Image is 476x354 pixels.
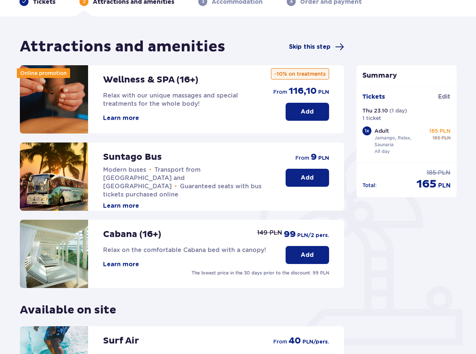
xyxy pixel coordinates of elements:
button: Add [286,169,329,187]
p: Wellness & SPA (16+) [103,74,198,85]
div: 1 x [362,126,371,135]
span: PLN [318,154,329,162]
p: 1 ticket [362,114,381,122]
span: Relax with our unique massages and special treatments for the whole body! [103,92,238,107]
span: PLN [438,181,451,190]
a: Skip this step [289,42,344,51]
button: Learn more [103,202,139,210]
img: attraction [20,220,88,288]
p: 149 PLN [257,229,282,237]
span: 185 [427,169,436,177]
span: Edit [438,93,451,101]
h1: Attractions and amenities [20,37,225,56]
span: 185 [433,135,440,141]
span: from [295,154,309,162]
p: Add [301,108,314,116]
p: The lowest price in the 30 days prior to the discount: 99 PLN [192,270,329,276]
span: PLN /pers. [302,338,329,346]
p: All day [374,148,390,155]
span: 116,10 [289,85,317,97]
button: Learn more [103,260,139,268]
img: attraction [20,142,88,211]
span: PLN [438,169,451,177]
p: Adult [374,127,389,135]
span: 40 [289,335,301,346]
span: from [273,338,287,345]
span: PLN [318,88,329,96]
p: 165 PLN [429,127,451,135]
p: Jamango, Relax, Saunaria [374,135,426,148]
span: Transport from [GEOGRAPHIC_DATA] and [GEOGRAPHIC_DATA] [103,166,201,190]
span: 99 [284,229,296,240]
div: Online promotion [17,68,70,78]
span: Guaranteed seats with bus tickets purchased online [103,183,262,198]
button: Add [286,246,329,264]
p: Thu 23.10 [362,107,388,114]
p: -10% on treatments [271,68,329,79]
p: Tickets [362,93,385,101]
span: Relax on the comfortable Cabana bed with a canopy! [103,246,266,253]
p: Add [301,174,314,182]
p: Surf Air [103,335,139,346]
span: PLN [442,135,451,141]
p: Cabana (16+) [103,229,161,240]
span: Skip this step [289,43,331,51]
span: • [175,183,177,190]
button: Add [286,103,329,121]
p: Available on site [20,297,116,317]
p: ( 1 day ) [389,107,407,114]
button: Learn more [103,114,139,122]
span: PLN /2 pers. [297,232,329,239]
span: • [149,166,151,174]
p: Total : [362,181,377,189]
span: 165 [416,177,437,191]
span: from [273,88,287,96]
span: 9 [311,151,317,163]
span: Modern buses [103,166,146,173]
p: Summary [356,71,457,80]
p: Add [301,251,314,259]
p: Suntago Bus [103,151,162,163]
img: attraction [20,65,88,133]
